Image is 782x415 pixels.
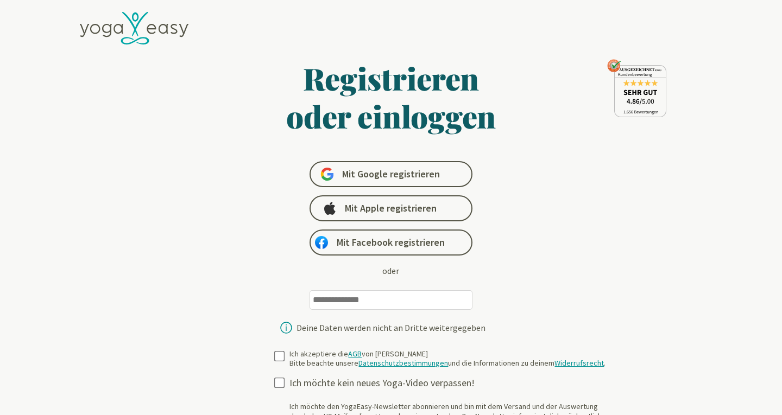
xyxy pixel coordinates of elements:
a: Mit Apple registrieren [310,195,472,221]
a: AGB [348,349,362,359]
a: Widerrufsrecht [554,358,604,368]
div: Ich möchte kein neues Yoga-Video verpassen! [289,377,614,390]
a: Mit Facebook registrieren [310,229,472,256]
div: Deine Daten werden nicht an Dritte weitergegeben [297,323,485,332]
span: Mit Google registrieren [342,168,440,181]
a: Datenschutzbestimmungen [358,358,448,368]
img: ausgezeichnet_seal.png [607,59,666,117]
h1: Registrieren oder einloggen [181,59,601,135]
span: Mit Facebook registrieren [337,236,445,249]
a: Mit Google registrieren [310,161,472,187]
span: Mit Apple registrieren [345,202,437,215]
div: oder [382,264,399,277]
div: Ich akzeptiere die von [PERSON_NAME] Bitte beachte unsere und die Informationen zu deinem . [289,349,606,368]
